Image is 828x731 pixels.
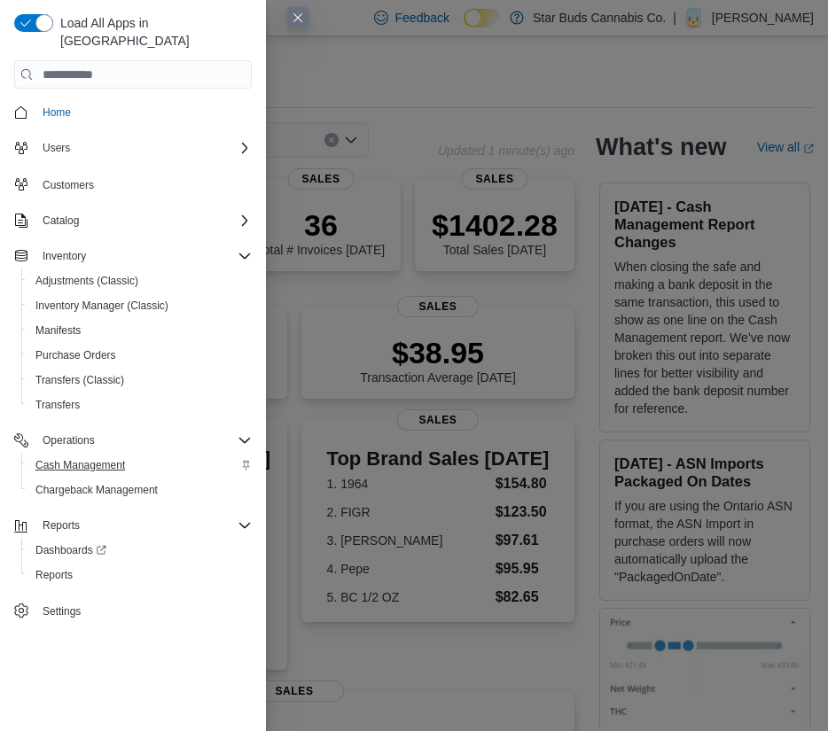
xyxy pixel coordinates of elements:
[35,210,252,231] span: Catalog
[35,515,87,536] button: Reports
[35,430,252,451] span: Operations
[28,369,252,391] span: Transfers (Classic)
[35,173,252,195] span: Customers
[7,428,259,453] button: Operations
[35,483,158,497] span: Chargeback Management
[7,208,259,233] button: Catalog
[7,598,259,624] button: Settings
[14,92,252,627] nav: Complex example
[7,244,259,268] button: Inventory
[28,564,252,586] span: Reports
[28,455,132,476] a: Cash Management
[21,453,259,478] button: Cash Management
[28,540,252,561] span: Dashboards
[35,398,80,412] span: Transfers
[35,373,124,387] span: Transfers (Classic)
[43,178,94,192] span: Customers
[35,600,252,622] span: Settings
[28,479,252,501] span: Chargeback Management
[43,105,71,120] span: Home
[35,137,77,159] button: Users
[28,270,145,292] a: Adjustments (Classic)
[35,102,78,123] a: Home
[43,249,86,263] span: Inventory
[7,99,259,125] button: Home
[43,141,70,155] span: Users
[28,564,80,586] a: Reports
[35,210,86,231] button: Catalog
[35,175,101,196] a: Customers
[21,563,259,587] button: Reports
[53,14,252,50] span: Load All Apps in [GEOGRAPHIC_DATA]
[21,368,259,393] button: Transfers (Classic)
[28,369,131,391] a: Transfers (Classic)
[35,543,106,557] span: Dashboards
[7,171,259,197] button: Customers
[35,101,252,123] span: Home
[21,538,259,563] a: Dashboards
[35,515,252,536] span: Reports
[43,518,80,533] span: Reports
[35,430,102,451] button: Operations
[35,568,73,582] span: Reports
[28,295,176,316] a: Inventory Manager (Classic)
[21,293,259,318] button: Inventory Manager (Classic)
[287,7,309,28] button: Close this dialog
[35,245,93,267] button: Inventory
[28,394,87,416] a: Transfers
[21,343,259,368] button: Purchase Orders
[35,323,81,338] span: Manifests
[35,274,138,288] span: Adjustments (Classic)
[35,245,252,267] span: Inventory
[35,601,88,622] a: Settings
[28,540,113,561] a: Dashboards
[35,458,125,472] span: Cash Management
[35,348,116,362] span: Purchase Orders
[28,455,252,476] span: Cash Management
[43,214,79,228] span: Catalog
[28,345,123,366] a: Purchase Orders
[21,318,259,343] button: Manifests
[43,433,95,447] span: Operations
[35,137,252,159] span: Users
[21,268,259,293] button: Adjustments (Classic)
[28,270,252,292] span: Adjustments (Classic)
[28,295,252,316] span: Inventory Manager (Classic)
[28,345,252,366] span: Purchase Orders
[35,299,168,313] span: Inventory Manager (Classic)
[28,320,252,341] span: Manifests
[28,479,165,501] a: Chargeback Management
[43,604,81,618] span: Settings
[28,394,252,416] span: Transfers
[21,478,259,502] button: Chargeback Management
[21,393,259,417] button: Transfers
[7,136,259,160] button: Users
[7,513,259,538] button: Reports
[28,320,88,341] a: Manifests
